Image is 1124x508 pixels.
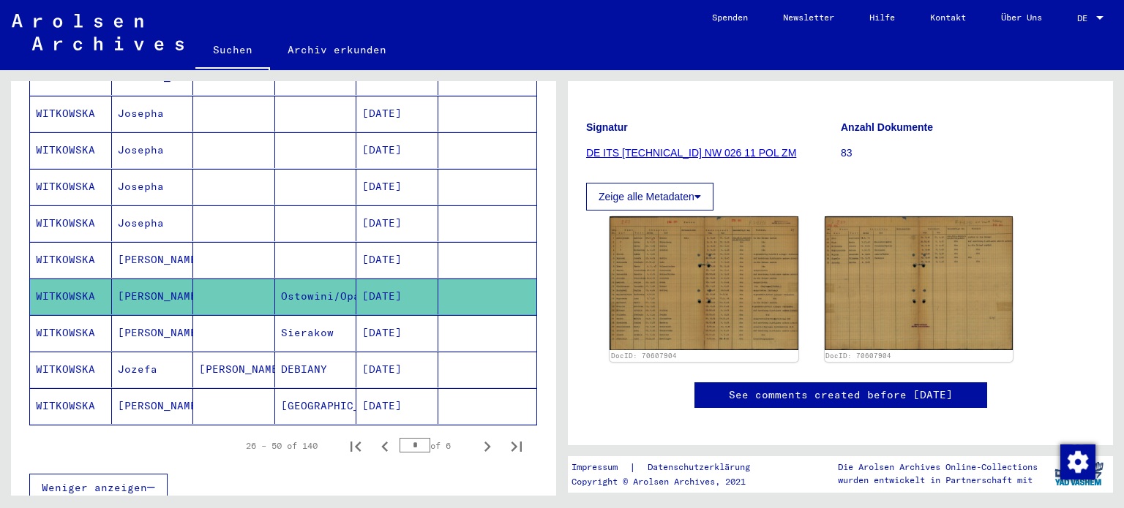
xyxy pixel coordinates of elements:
[356,315,438,351] mat-cell: [DATE]
[370,431,400,460] button: Previous page
[586,147,796,159] a: DE ITS [TECHNICAL_ID] NW 026 11 POL ZM
[275,388,357,424] mat-cell: [GEOGRAPHIC_DATA]
[30,96,112,132] mat-cell: WITKOWSKA
[356,96,438,132] mat-cell: [DATE]
[636,460,768,475] a: Datenschutzerklärung
[112,96,194,132] mat-cell: Josepha
[1077,13,1093,23] span: DE
[610,216,798,349] img: 001.jpg
[246,439,318,452] div: 26 – 50 of 140
[1052,455,1106,492] img: yv_logo.png
[30,205,112,241] mat-cell: WITKOWSKA
[729,387,953,403] a: See comments created before [DATE]
[30,169,112,205] mat-cell: WITKOWSKA
[275,278,357,314] mat-cell: Ostowini/Opatow
[112,242,194,278] mat-cell: [PERSON_NAME]
[356,169,438,205] mat-cell: [DATE]
[825,352,891,360] a: DocID: 70607904
[112,315,194,351] mat-cell: [PERSON_NAME]
[572,460,768,475] div: |
[30,242,112,278] mat-cell: WITKOWSKA
[572,460,629,475] a: Impressum
[112,278,194,314] mat-cell: [PERSON_NAME]
[356,132,438,168] mat-cell: [DATE]
[112,205,194,241] mat-cell: Josepha
[356,352,438,387] mat-cell: [DATE]
[841,121,933,133] b: Anzahl Dokumente
[356,278,438,314] mat-cell: [DATE]
[586,183,713,211] button: Zeige alle Metadaten
[356,388,438,424] mat-cell: [DATE]
[42,481,147,494] span: Weniger anzeigen
[825,216,1014,349] img: 002.jpg
[193,352,275,387] mat-cell: [PERSON_NAME]
[29,474,168,501] button: Weniger anzeigen
[502,431,531,460] button: Last page
[12,14,184,50] img: Arolsen_neg.svg
[341,431,370,460] button: First page
[572,475,768,488] p: Copyright © Arolsen Archives, 2021
[356,242,438,278] mat-cell: [DATE]
[473,431,502,460] button: Next page
[112,352,194,387] mat-cell: Jozefa
[30,278,112,314] mat-cell: WITKOWSKA
[611,352,677,360] a: DocID: 70607904
[356,205,438,241] mat-cell: [DATE]
[270,32,404,67] a: Archiv erkunden
[275,352,357,387] mat-cell: DEBIANY
[1060,444,1095,479] img: Zustimmung ändern
[275,315,357,351] mat-cell: Sierakow
[30,132,112,168] mat-cell: WITKOWSKA
[841,145,1095,161] p: 83
[30,315,112,351] mat-cell: WITKOWSKA
[586,121,628,133] b: Signatur
[112,132,194,168] mat-cell: Josepha
[30,388,112,424] mat-cell: WITKOWSKA
[1060,444,1095,479] div: Zustimmung ändern
[112,169,194,205] mat-cell: Josepha
[195,32,270,70] a: Suchen
[838,460,1038,474] p: Die Arolsen Archives Online-Collections
[838,474,1038,487] p: wurden entwickelt in Partnerschaft mit
[112,388,194,424] mat-cell: [PERSON_NAME]
[400,439,473,452] div: of 6
[30,352,112,387] mat-cell: WITKOWSKA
